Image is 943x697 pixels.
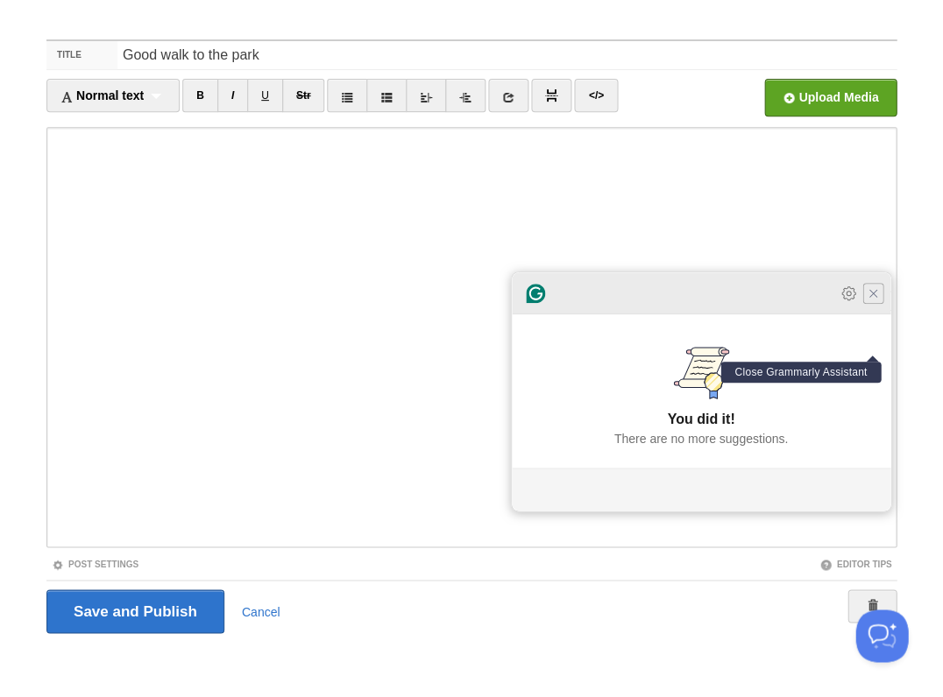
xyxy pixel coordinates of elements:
span: Normal text [60,88,144,102]
img: pagebreak-icon.png [545,89,557,102]
a: Post Settings [52,559,138,568]
a: Str [282,79,325,112]
a: I [217,79,248,112]
label: Title [46,41,117,69]
iframe: Help Scout Beacon - Open [855,609,908,662]
a: Editor Tips [819,559,891,568]
a: B [182,79,218,112]
input: Save and Publish [46,589,224,633]
a: U [247,79,283,112]
del: Str [296,89,311,102]
a: </> [574,79,617,112]
a: Cancel [242,604,280,618]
